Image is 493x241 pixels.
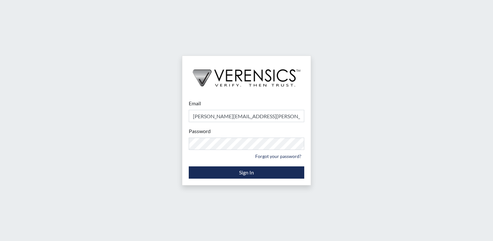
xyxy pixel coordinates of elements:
input: Email [189,110,304,122]
label: Password [189,127,211,135]
button: Sign In [189,166,304,179]
label: Email [189,100,201,107]
a: Forgot your password? [252,151,304,161]
img: logo-wide-black.2aad4157.png [182,56,311,93]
